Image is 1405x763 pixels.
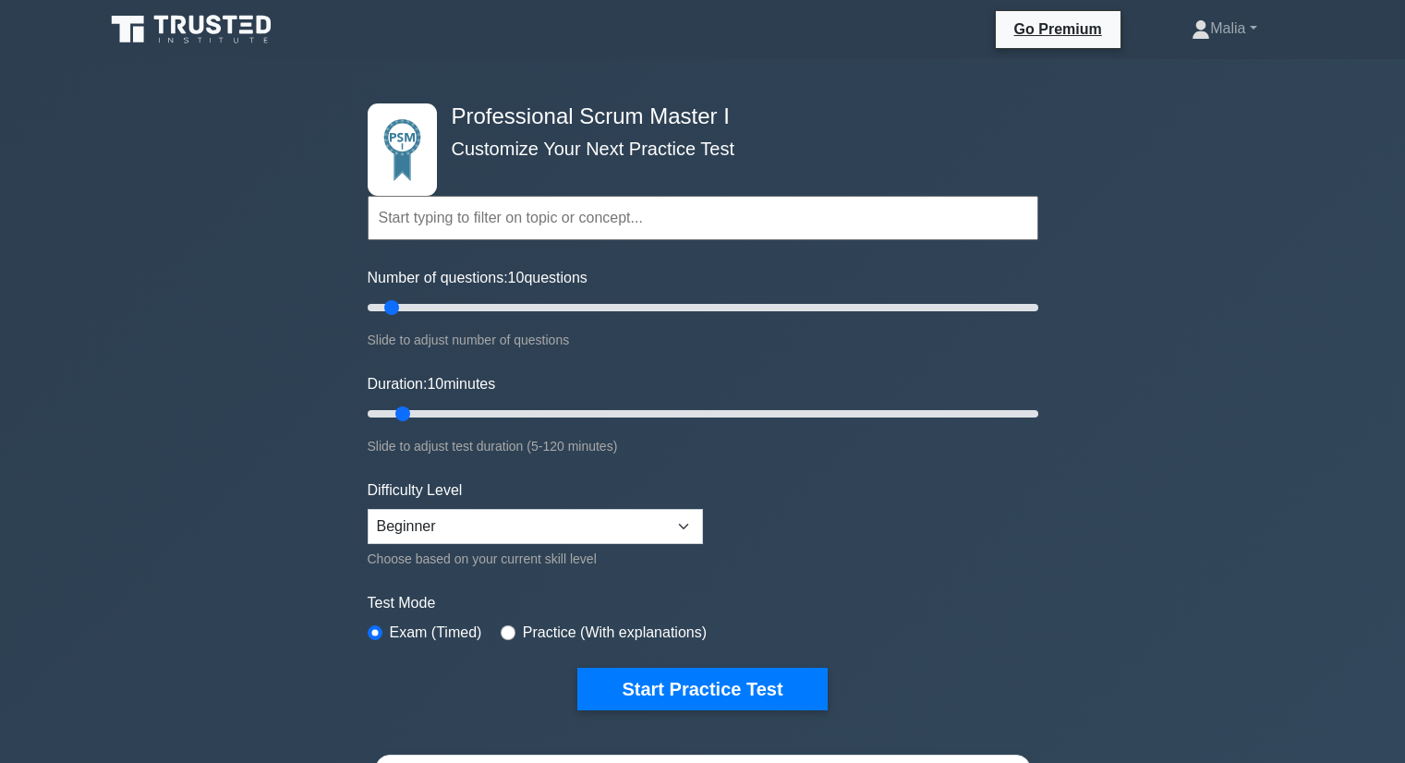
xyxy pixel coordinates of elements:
[368,592,1038,614] label: Test Mode
[368,373,496,395] label: Duration: minutes
[508,270,525,285] span: 10
[368,196,1038,240] input: Start typing to filter on topic or concept...
[368,548,703,570] div: Choose based on your current skill level
[1147,10,1301,47] a: Malia
[390,622,482,644] label: Exam (Timed)
[368,329,1038,351] div: Slide to adjust number of questions
[444,103,948,130] h4: Professional Scrum Master I
[368,267,587,289] label: Number of questions: questions
[523,622,707,644] label: Practice (With explanations)
[368,479,463,502] label: Difficulty Level
[427,376,443,392] span: 10
[577,668,827,710] button: Start Practice Test
[368,435,1038,457] div: Slide to adjust test duration (5-120 minutes)
[1003,18,1113,41] a: Go Premium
